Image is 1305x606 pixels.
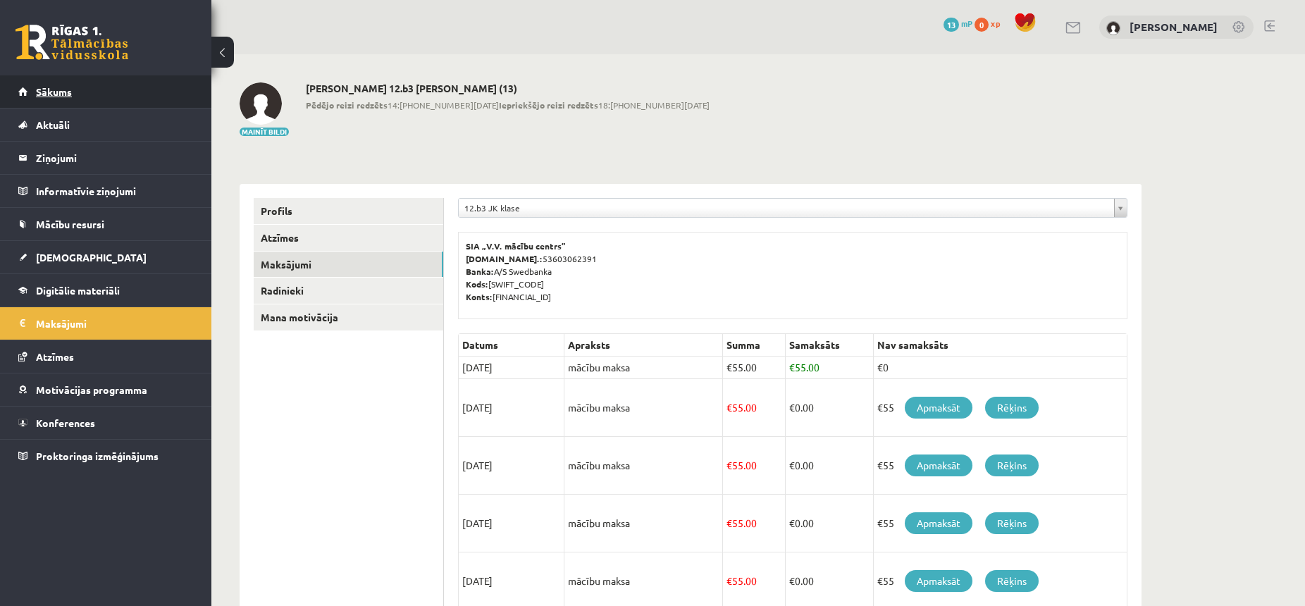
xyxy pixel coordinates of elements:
th: Apraksts [564,334,723,357]
a: Maksājumi [18,307,194,340]
span: Sākums [36,85,72,98]
td: 55.00 [723,437,786,495]
span: 0 [975,18,989,32]
td: 55.00 [785,357,873,379]
a: Apmaksāt [905,397,972,419]
a: 13 mP [944,18,972,29]
span: € [726,459,732,471]
a: Rīgas 1. Tālmācības vidusskola [16,25,128,60]
span: Aktuāli [36,118,70,131]
span: € [789,361,795,373]
span: € [789,517,795,529]
legend: Ziņojumi [36,142,194,174]
a: 0 xp [975,18,1007,29]
td: 0.00 [785,495,873,552]
span: Atzīmes [36,350,74,363]
a: [DEMOGRAPHIC_DATA] [18,241,194,273]
b: Banka: [466,266,494,277]
a: Motivācijas programma [18,373,194,406]
th: Datums [459,334,564,357]
img: Ralfs Rao [240,82,282,125]
span: € [726,401,732,414]
span: € [789,401,795,414]
a: Apmaksāt [905,570,972,592]
th: Samaksāts [785,334,873,357]
a: Rēķins [985,397,1039,419]
td: mācību maksa [564,437,723,495]
span: Digitālie materiāli [36,284,120,297]
td: mācību maksa [564,495,723,552]
td: mācību maksa [564,379,723,437]
td: [DATE] [459,495,564,552]
span: Proktoringa izmēģinājums [36,450,159,462]
th: Summa [723,334,786,357]
b: Pēdējo reizi redzēts [306,99,388,111]
h2: [PERSON_NAME] 12.b3 [PERSON_NAME] (13) [306,82,710,94]
a: Informatīvie ziņojumi [18,175,194,207]
td: 55.00 [723,495,786,552]
a: Apmaksāt [905,455,972,476]
span: € [789,459,795,471]
td: €0 [873,357,1127,379]
a: Mana motivācija [254,304,443,330]
button: Mainīt bildi [240,128,289,136]
span: xp [991,18,1000,29]
a: Digitālie materiāli [18,274,194,307]
a: 12.b3 JK klase [459,199,1127,217]
a: Mācību resursi [18,208,194,240]
legend: Maksājumi [36,307,194,340]
a: Sākums [18,75,194,108]
b: Konts: [466,291,493,302]
a: Rēķins [985,455,1039,476]
span: 12.b3 JK klase [464,199,1108,217]
a: Profils [254,198,443,224]
span: € [726,361,732,373]
a: Apmaksāt [905,512,972,534]
td: [DATE] [459,357,564,379]
span: 14:[PHONE_NUMBER][DATE] 18:[PHONE_NUMBER][DATE] [306,99,710,111]
a: Maksājumi [254,252,443,278]
legend: Informatīvie ziņojumi [36,175,194,207]
span: € [789,574,795,587]
td: €55 [873,437,1127,495]
a: Atzīmes [18,340,194,373]
span: € [726,574,732,587]
td: 0.00 [785,437,873,495]
a: Konferences [18,407,194,439]
a: Ziņojumi [18,142,194,174]
td: [DATE] [459,379,564,437]
b: Iepriekšējo reizi redzēts [499,99,598,111]
td: 55.00 [723,379,786,437]
span: [DEMOGRAPHIC_DATA] [36,251,147,264]
a: Rēķins [985,512,1039,534]
b: [DOMAIN_NAME].: [466,253,543,264]
span: Konferences [36,416,95,429]
td: 55.00 [723,357,786,379]
p: 53603062391 A/S Swedbanka [SWIFT_CODE] [FINANCIAL_ID] [466,240,1120,303]
a: Rēķins [985,570,1039,592]
a: Aktuāli [18,109,194,141]
a: [PERSON_NAME] [1130,20,1218,34]
a: Proktoringa izmēģinājums [18,440,194,472]
a: Atzīmes [254,225,443,251]
span: mP [961,18,972,29]
td: 0.00 [785,379,873,437]
td: [DATE] [459,437,564,495]
td: mācību maksa [564,357,723,379]
th: Nav samaksāts [873,334,1127,357]
span: Mācību resursi [36,218,104,230]
span: € [726,517,732,529]
td: €55 [873,379,1127,437]
a: Radinieki [254,278,443,304]
img: Ralfs Rao [1106,21,1120,35]
span: 13 [944,18,959,32]
td: €55 [873,495,1127,552]
b: Kods: [466,278,488,290]
b: SIA „V.V. mācību centrs” [466,240,567,252]
span: Motivācijas programma [36,383,147,396]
